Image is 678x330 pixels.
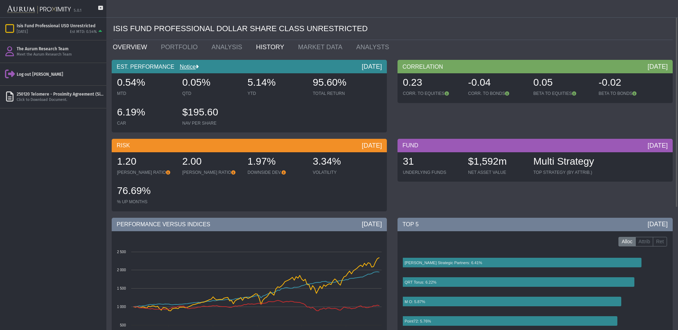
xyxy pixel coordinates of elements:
[533,76,591,91] div: 0.05
[248,91,306,96] div: YTD
[174,64,196,70] a: Notice
[70,29,97,35] div: Est MTD: 0.54%
[653,237,667,247] label: Ret
[405,319,431,323] text: Point72: 5.76%
[182,106,240,120] div: $195.60
[533,155,594,170] div: Multi Strategy
[251,40,293,54] a: HISTORY
[313,170,371,175] div: VOLATILITY
[362,141,382,150] div: [DATE]
[117,305,126,309] text: 1 000
[468,76,526,91] div: -0.04
[405,261,482,265] text: [PERSON_NAME] Strategic Partners: 6.41%
[313,76,371,91] div: 95.60%
[182,120,240,126] div: NAV PER SHARE
[117,170,175,175] div: [PERSON_NAME] RATIO
[206,40,251,54] a: ANALYSIS
[117,77,145,88] span: 0.54%
[648,141,668,150] div: [DATE]
[117,155,175,170] div: 1.20
[17,72,104,77] div: Log out [PERSON_NAME]
[117,199,175,205] div: % UP MONTHS
[117,184,175,199] div: 76.69%
[17,23,104,29] div: Isis Fund Professional USD Unrestricted
[313,91,371,96] div: TOTAL RETURN
[117,91,175,96] div: MTD
[468,170,526,175] div: NET ASSET VALUE
[403,77,422,88] span: 0.23
[17,46,104,52] div: The Aurum Research Team
[182,91,240,96] div: QTD
[405,280,437,284] text: QRT Torus: 6.22%
[117,120,175,126] div: CAR
[248,155,306,170] div: 1.97%
[112,60,387,73] div: EST. PERFORMANCE
[248,76,306,91] div: 5.14%
[17,91,104,97] div: 250120 Telomere - Proximity Agreement (Signed).pdf
[117,286,126,290] text: 1 500
[17,97,104,103] div: Click to Download Document.
[17,52,104,57] div: Meet the Aurum Research Team
[533,170,594,175] div: TOP STRATEGY (BY ATTRIB.)
[7,2,71,17] img: Aurum-Proximity%20white.svg
[182,155,240,170] div: 2.00
[398,139,673,152] div: FUND
[403,170,461,175] div: UNDERLYING FUNDS
[74,8,82,13] div: 5.0.1
[112,139,387,152] div: RISK
[17,29,28,35] div: [DATE]
[635,237,654,247] label: Attrib
[468,91,526,96] div: CORR. TO BONDS
[156,40,206,54] a: PORTFOLIO
[117,250,126,254] text: 2 500
[112,218,387,231] div: PERFORMANCE VERSUS INDICES
[174,63,199,71] div: Notice
[533,91,591,96] div: BETA TO EQUITIES
[313,155,371,170] div: 3.34%
[117,106,175,120] div: 6.19%
[362,220,382,228] div: [DATE]
[248,170,306,175] div: DOWNSIDE DEV.
[403,91,461,96] div: CORR. TO EQUITIES
[599,91,657,96] div: BETA TO BONDS
[117,268,126,272] text: 2 000
[182,170,240,175] div: [PERSON_NAME] RATIO
[113,18,673,40] div: ISIS FUND PROFESSIONAL DOLLAR SHARE CLASS UNRESTRICTED
[398,60,673,73] div: CORRELATION
[648,220,668,228] div: [DATE]
[403,155,461,170] div: 31
[182,77,210,88] span: 0.05%
[599,76,657,91] div: -0.02
[648,62,668,71] div: [DATE]
[351,40,398,54] a: ANALYSTS
[120,323,126,327] text: 500
[468,155,526,170] div: $1,592m
[618,237,635,247] label: Alloc
[293,40,351,54] a: MARKET DATA
[362,62,382,71] div: [DATE]
[405,300,425,304] text: M O: 5.87%
[107,40,156,54] a: OVERVIEW
[398,218,673,231] div: TOP 5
